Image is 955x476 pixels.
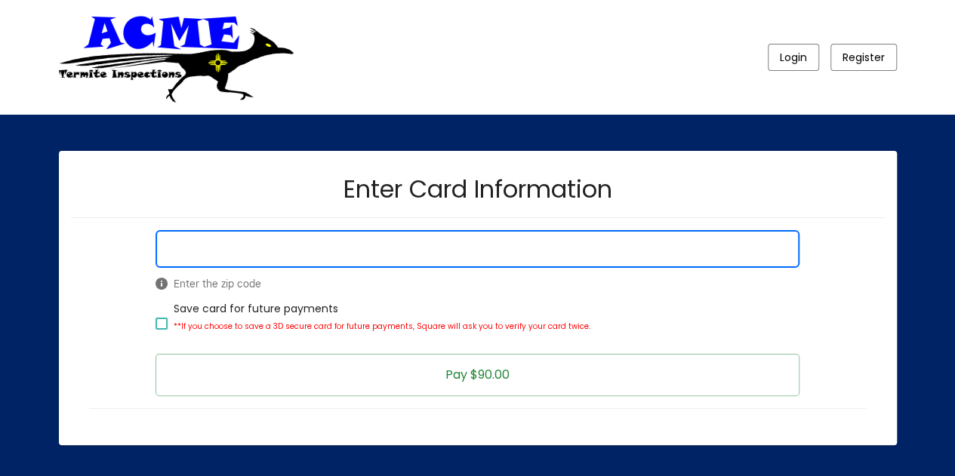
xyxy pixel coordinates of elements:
p: **If you choose to save a 3D secure card for future payments, Square will ask you to verify your ... [174,318,590,336]
span: Enter the zip code [156,276,799,291]
iframe: Secure Credit Card Form [156,231,799,267]
button: Login [768,44,819,71]
span: Login [780,50,807,65]
button: Pay $90.00 [156,354,799,396]
span: Save card for future payments [174,299,590,348]
button: Register [830,44,897,71]
span: Pay $90.00 [445,366,510,383]
h2: Enter Card Information [343,177,612,201]
span: Register [843,50,885,65]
